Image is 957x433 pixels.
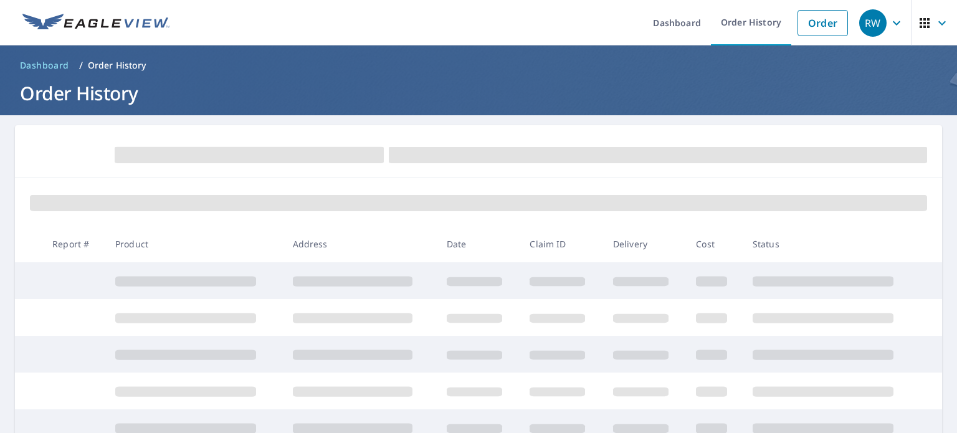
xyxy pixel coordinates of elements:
div: RW [859,9,887,37]
li: / [79,58,83,73]
th: Delivery [603,226,686,262]
nav: breadcrumb [15,55,942,75]
h1: Order History [15,80,942,106]
span: Dashboard [20,59,69,72]
th: Cost [686,226,743,262]
a: Order [797,10,848,36]
th: Address [283,226,437,262]
img: EV Logo [22,14,169,32]
a: Dashboard [15,55,74,75]
th: Date [437,226,520,262]
th: Claim ID [520,226,602,262]
th: Product [105,226,283,262]
th: Report # [42,226,105,262]
th: Status [743,226,920,262]
p: Order History [88,59,146,72]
